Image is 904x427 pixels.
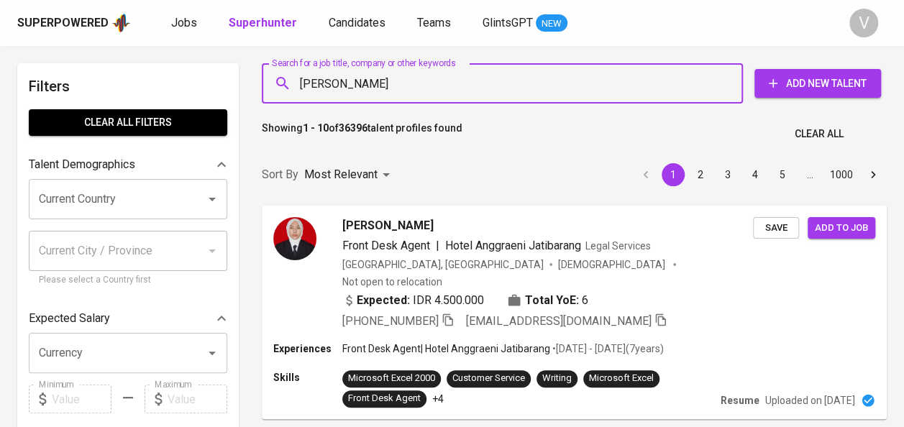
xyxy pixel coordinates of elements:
span: 6 [582,292,588,309]
p: Talent Demographics [29,156,135,173]
img: 491bf02cea8b3433f278305bc23bff59.jpg [273,217,316,260]
button: Add to job [808,217,875,239]
span: Add New Talent [766,75,869,93]
button: Go to page 5 [771,163,794,186]
span: Jobs [171,16,197,29]
a: Jobs [171,14,200,32]
div: Microsoft Excel 2000 [348,372,435,385]
span: GlintsGPT [483,16,533,29]
b: Superhunter [229,16,297,29]
p: Please select a Country first [39,273,217,288]
span: Legal Services [585,240,651,252]
div: V [849,9,878,37]
button: Open [202,343,222,363]
a: [PERSON_NAME]Front Desk Agent|Hotel Anggraeni JatibarangLegal Services[GEOGRAPHIC_DATA], [GEOGRAP... [262,206,887,419]
span: Clear All filters [40,114,216,132]
p: Not open to relocation [342,275,442,289]
b: 36396 [339,122,367,134]
span: | [436,237,439,254]
span: [PERSON_NAME] [342,217,434,234]
p: Showing of talent profiles found [262,121,462,147]
div: Microsoft Excel [589,372,654,385]
h6: Filters [29,75,227,98]
p: Uploaded on [DATE] [765,393,855,408]
a: Superhunter [229,14,300,32]
div: Talent Demographics [29,150,227,179]
span: Front Desk Agent [342,239,430,252]
img: app logo [111,12,131,34]
p: Most Relevant [304,166,378,183]
p: Sort By [262,166,298,183]
span: Teams [417,16,451,29]
div: Customer Service [452,372,525,385]
span: NEW [536,17,567,31]
div: [GEOGRAPHIC_DATA], [GEOGRAPHIC_DATA] [342,257,544,272]
p: Front Desk Agent | Hotel Anggraeni Jatibarang [342,341,550,356]
p: +4 [432,392,444,406]
p: • [DATE] - [DATE] ( 7 years ) [550,341,664,356]
div: Writing [542,372,572,385]
button: Clear All filters [29,109,227,136]
button: Save [753,217,799,239]
span: Candidates [329,16,385,29]
nav: pagination navigation [632,163,887,186]
button: Clear All [789,121,849,147]
button: Go to next page [862,163,885,186]
button: Open [202,189,222,209]
button: Go to page 3 [716,163,739,186]
button: page 1 [662,163,685,186]
div: … [798,167,821,182]
button: Go to page 2 [689,163,712,186]
div: Expected Salary [29,304,227,333]
b: 1 - 10 [303,122,329,134]
a: GlintsGPT NEW [483,14,567,32]
p: Experiences [273,341,342,356]
a: Candidates [329,14,388,32]
input: Value [52,385,111,413]
span: Hotel Anggraeni Jatibarang [445,239,581,252]
div: IDR 4.500.000 [342,292,484,309]
button: Add New Talent [754,69,881,98]
div: Most Relevant [304,162,395,188]
a: Teams [417,14,454,32]
span: [PHONE_NUMBER] [342,314,439,328]
b: Total YoE: [525,292,579,309]
a: Superpoweredapp logo [17,12,131,34]
p: Resume [721,393,759,408]
b: Expected: [357,292,410,309]
span: [DEMOGRAPHIC_DATA] [558,257,667,272]
p: Expected Salary [29,310,110,327]
div: Superpowered [17,15,109,32]
span: Add to job [815,220,868,237]
span: [EMAIL_ADDRESS][DOMAIN_NAME] [466,314,652,328]
p: Skills [273,370,342,385]
div: Front Desk Agent [348,392,421,405]
span: Clear All [795,125,844,143]
span: Save [760,220,792,237]
button: Go to page 4 [744,163,767,186]
input: Value [168,385,227,413]
button: Go to page 1000 [826,163,857,186]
